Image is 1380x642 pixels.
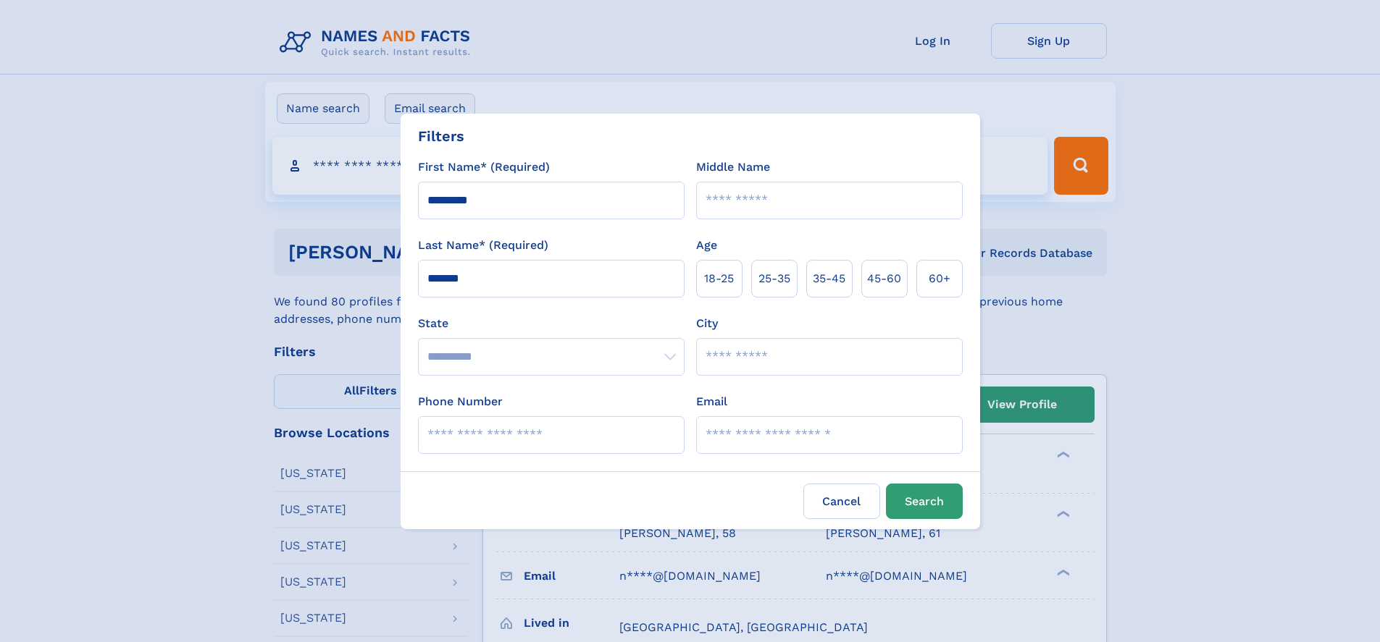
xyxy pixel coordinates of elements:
[418,125,464,147] div: Filters
[418,237,548,254] label: Last Name* (Required)
[696,393,727,410] label: Email
[886,483,963,519] button: Search
[867,270,901,287] span: 45‑60
[758,270,790,287] span: 25‑35
[704,270,734,287] span: 18‑25
[929,270,950,287] span: 60+
[813,270,845,287] span: 35‑45
[696,159,770,176] label: Middle Name
[696,315,718,332] label: City
[418,315,685,332] label: State
[418,393,503,410] label: Phone Number
[696,237,717,254] label: Age
[418,159,550,176] label: First Name* (Required)
[803,483,880,519] label: Cancel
